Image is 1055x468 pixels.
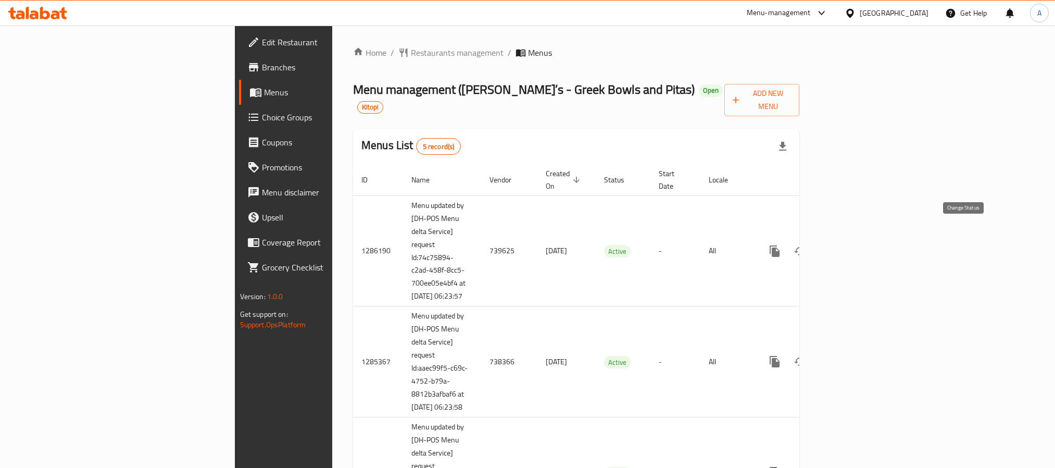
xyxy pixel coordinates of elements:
h2: Menus List [361,138,461,155]
button: Add New Menu [724,84,799,116]
span: [DATE] [546,244,567,257]
span: Add New Menu [733,87,791,113]
div: [GEOGRAPHIC_DATA] [860,7,928,19]
span: Coupons [262,136,403,149]
a: Promotions [239,155,411,180]
td: - [650,306,700,417]
td: Menu updated by [DH-POS Menu delta Service] request Id:74c75894-c2ad-458f-8cc5-700ee05e4bf4 at [D... [403,195,481,306]
span: Restaurants management [411,46,504,59]
span: Menus [264,86,403,98]
span: Open [699,86,723,95]
span: Locale [709,174,742,186]
td: 739625 [481,195,537,306]
span: Menu management ( [PERSON_NAME]’s - Greek Bowls and Pitas ) [353,78,695,101]
td: - [650,195,700,306]
nav: breadcrumb [353,46,799,59]
a: Support.OpsPlatform [240,318,306,331]
span: Active [604,245,631,257]
button: more [762,239,787,264]
span: Start Date [659,167,688,192]
a: Choice Groups [239,105,411,130]
span: Promotions [262,161,403,174]
a: Coupons [239,130,411,155]
span: Vendor [489,174,525,186]
a: Menu disclaimer [239,180,411,205]
a: Grocery Checklist [239,255,411,280]
span: Created On [546,167,583,192]
span: Choice Groups [262,111,403,124]
span: A [1037,7,1041,19]
span: Get support on: [240,307,288,321]
span: Grocery Checklist [262,261,403,274]
li: / [508,46,511,59]
span: ID [361,174,381,186]
span: 1.0.0 [267,290,283,303]
a: Menus [239,80,411,105]
button: more [762,349,787,374]
span: Branches [262,61,403,73]
span: Edit Restaurant [262,36,403,48]
a: Edit Restaurant [239,30,411,55]
div: Open [699,84,723,97]
td: All [700,306,754,417]
span: Active [604,356,631,368]
a: Upsell [239,205,411,230]
span: Coverage Report [262,236,403,249]
span: Menus [528,46,552,59]
button: Change Status [787,349,812,374]
span: Menu disclaimer [262,186,403,199]
span: Name [411,174,443,186]
th: Actions [754,164,871,196]
div: Export file [770,134,795,159]
a: Restaurants management [398,46,504,59]
span: Version: [240,290,266,303]
div: Menu-management [747,7,811,19]
a: Branches [239,55,411,80]
span: Upsell [262,211,403,224]
span: Status [604,174,638,186]
td: All [700,195,754,306]
span: 5 record(s) [417,142,461,152]
div: Total records count [416,138,461,155]
td: Menu updated by [DH-POS Menu delta Service] request Id:aaec99f5-c69c-4752-b79a-8812b3afbaf6 at [D... [403,306,481,417]
td: 738366 [481,306,537,417]
span: [DATE] [546,355,567,368]
a: Coverage Report [239,230,411,255]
